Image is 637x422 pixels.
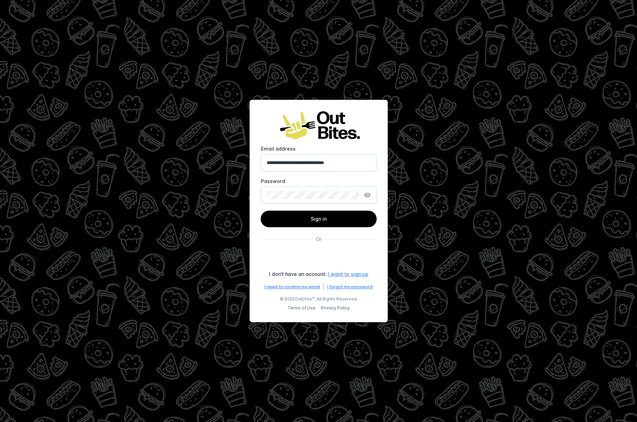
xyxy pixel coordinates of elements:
[264,284,320,290] a: I need to confirm my email
[327,284,373,290] a: I forgot my password
[277,111,360,140] img: Logo image
[257,250,381,266] iframe: Sign in with Google Button
[321,305,350,310] a: Privacy Policy
[261,178,285,184] mat-label: Password
[260,250,377,266] div: Sign in with Google. Opens in new tab
[295,296,315,301] a: Outbites™
[495,7,630,102] iframe: Sign in with Google Dialog
[328,270,368,278] a: I want to sign up
[316,236,321,243] div: Or
[323,283,325,290] div: |
[288,305,315,310] a: Terms of Use
[261,146,296,152] mat-label: Email address
[280,296,358,302] span: © 2025 . All Rights Reserved.
[269,270,327,278] div: I don't have an account.
[311,216,327,222] span: Sign in
[261,211,377,227] button: Sign in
